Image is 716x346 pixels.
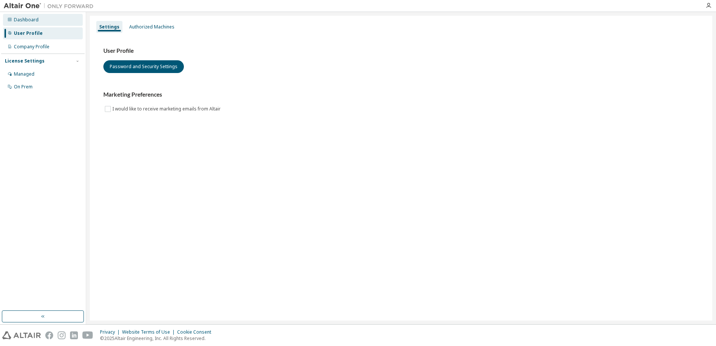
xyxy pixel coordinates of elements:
img: linkedin.svg [70,331,78,339]
div: Cookie Consent [177,329,216,335]
div: User Profile [14,30,43,36]
div: Dashboard [14,17,39,23]
div: On Prem [14,84,33,90]
div: Company Profile [14,44,49,50]
img: facebook.svg [45,331,53,339]
h3: Marketing Preferences [103,91,699,98]
div: Authorized Machines [129,24,175,30]
div: Managed [14,71,34,77]
img: Altair One [4,2,97,10]
label: I would like to receive marketing emails from Altair [112,104,222,113]
p: © 2025 Altair Engineering, Inc. All Rights Reserved. [100,335,216,342]
div: Settings [99,24,119,30]
img: youtube.svg [82,331,93,339]
button: Password and Security Settings [103,60,184,73]
div: Privacy [100,329,122,335]
div: License Settings [5,58,45,64]
img: altair_logo.svg [2,331,41,339]
h3: User Profile [103,47,699,55]
div: Website Terms of Use [122,329,177,335]
img: instagram.svg [58,331,66,339]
